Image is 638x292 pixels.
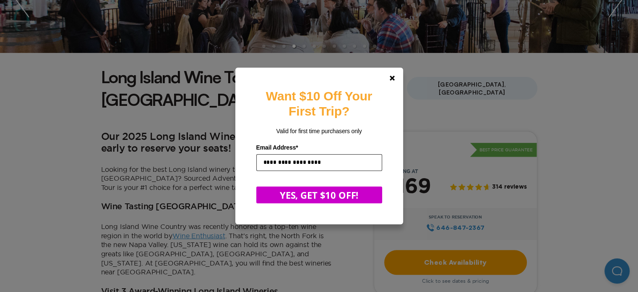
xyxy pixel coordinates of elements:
[266,89,372,118] strong: Want $10 Off Your First Trip?
[256,187,382,203] button: YES, GET $10 OFF!
[382,68,402,88] a: Close
[276,128,362,134] span: Valid for first time purchasers only
[256,141,382,154] label: Email Address
[296,144,298,151] span: Required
